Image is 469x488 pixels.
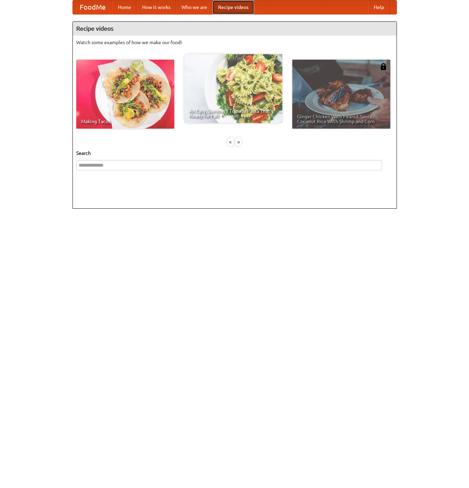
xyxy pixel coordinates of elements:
a: Who we are [176,0,213,14]
h5: Search [76,150,393,157]
h4: Recipe videos [73,22,397,36]
div: » [235,138,242,146]
span: Making Tacos [81,119,169,124]
a: Making Tacos [76,60,174,129]
img: 483408.png [380,63,387,70]
a: Help [368,0,390,14]
a: FoodMe [73,0,113,14]
div: « [227,138,234,146]
span: An Easy, Summery Tomato Pasta That's Ready for Fall [189,109,277,118]
p: Watch some examples of how we make our food! [76,39,393,46]
a: Recipe videos [213,0,254,14]
a: An Easy, Summery Tomato Pasta That's Ready for Fall [184,54,282,123]
a: Home [113,0,137,14]
a: How it works [137,0,176,14]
